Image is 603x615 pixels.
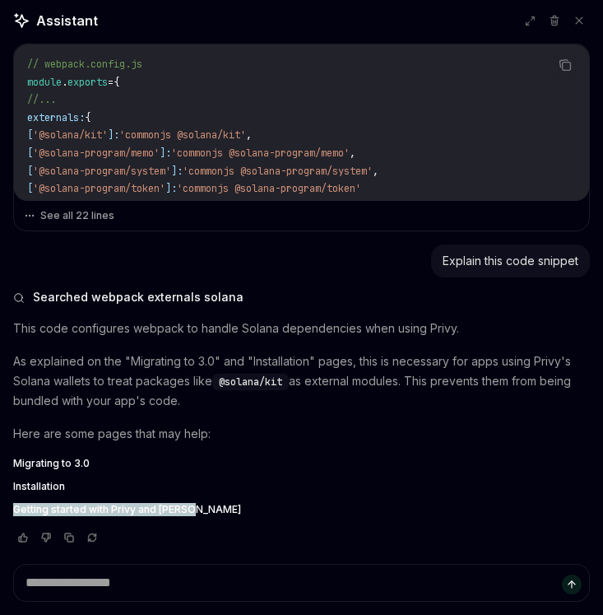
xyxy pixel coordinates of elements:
span: Migrating to 3.0 [13,457,90,470]
span: } [27,200,33,213]
span: exports [67,76,108,89]
span: @solana/kit [219,375,282,389]
span: Assistant [36,11,98,30]
span: [ [27,147,33,160]
a: Getting started with Privy and [PERSON_NAME] [13,503,590,516]
span: , [246,128,252,142]
button: Searched webpack externals solana [13,289,590,305]
div: Explain this code snippet [443,253,578,269]
span: [ [27,165,33,178]
p: This code configures webpack to handle Solana dependencies when using Privy. [13,319,590,338]
a: Installation [13,480,590,493]
span: ]: [165,182,177,195]
span: [ [27,182,33,195]
span: '@solana-program/memo' [33,147,160,160]
p: Here are some pages that may help: [13,424,590,444]
button: See all 22 lines [24,204,579,227]
span: ]: [160,147,171,160]
span: Getting started with Privy and [PERSON_NAME] [13,503,241,516]
span: { [85,111,90,124]
span: externals: [27,111,85,124]
span: //... [27,93,56,106]
span: ]: [108,128,119,142]
span: { [114,76,119,89]
button: Send message [562,575,582,594]
span: module [27,76,62,89]
p: As explained on the "Migrating to 3.0" and "Installation" pages, this is necessary for apps using... [13,352,590,411]
span: = [108,76,114,89]
span: 'commonjs @solana-program/system' [183,165,373,178]
span: // webpack.config.js [27,58,142,71]
span: '@solana-program/token' [33,182,165,195]
a: Migrating to 3.0 [13,457,590,470]
button: Copy the contents from the code block [554,54,576,76]
span: 'commonjs @solana-program/token' [177,182,361,195]
span: 'commonjs @solana-program/memo' [171,147,350,160]
span: , [350,147,355,160]
span: , [373,165,378,178]
span: [ [27,128,33,142]
span: '@solana-program/system' [33,165,171,178]
span: Installation [13,480,65,493]
span: '@solana/kit' [33,128,108,142]
span: . [62,76,67,89]
span: Searched webpack externals solana [33,289,244,305]
span: ]: [171,165,183,178]
span: 'commonjs @solana/kit' [119,128,246,142]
